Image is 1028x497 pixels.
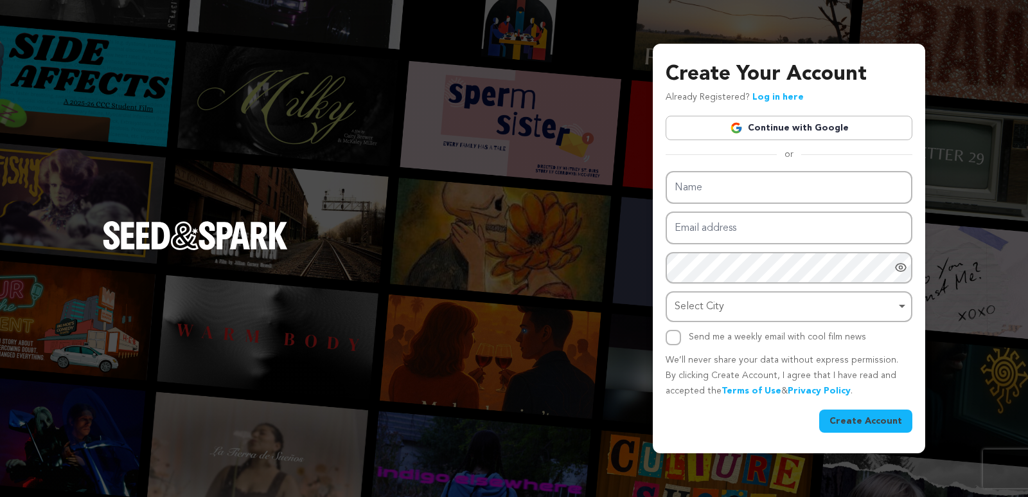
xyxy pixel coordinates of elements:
span: or [777,148,801,161]
a: Show password as plain text. Warning: this will display your password on the screen. [894,261,907,274]
h3: Create Your Account [666,59,912,90]
a: Log in here [752,93,804,102]
div: Select City [675,298,896,316]
input: Email address [666,212,912,244]
label: Send me a weekly email with cool film news [689,332,866,341]
a: Privacy Policy [788,386,851,395]
button: Create Account [819,410,912,433]
img: Google logo [730,122,743,134]
a: Continue with Google [666,116,912,140]
p: Already Registered? [666,90,804,105]
a: Terms of Use [722,386,781,395]
input: Name [666,171,912,204]
a: Seed&Spark Homepage [103,221,288,275]
img: Seed&Spark Logo [103,221,288,249]
p: We’ll never share your data without express permission. By clicking Create Account, I agree that ... [666,353,912,399]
